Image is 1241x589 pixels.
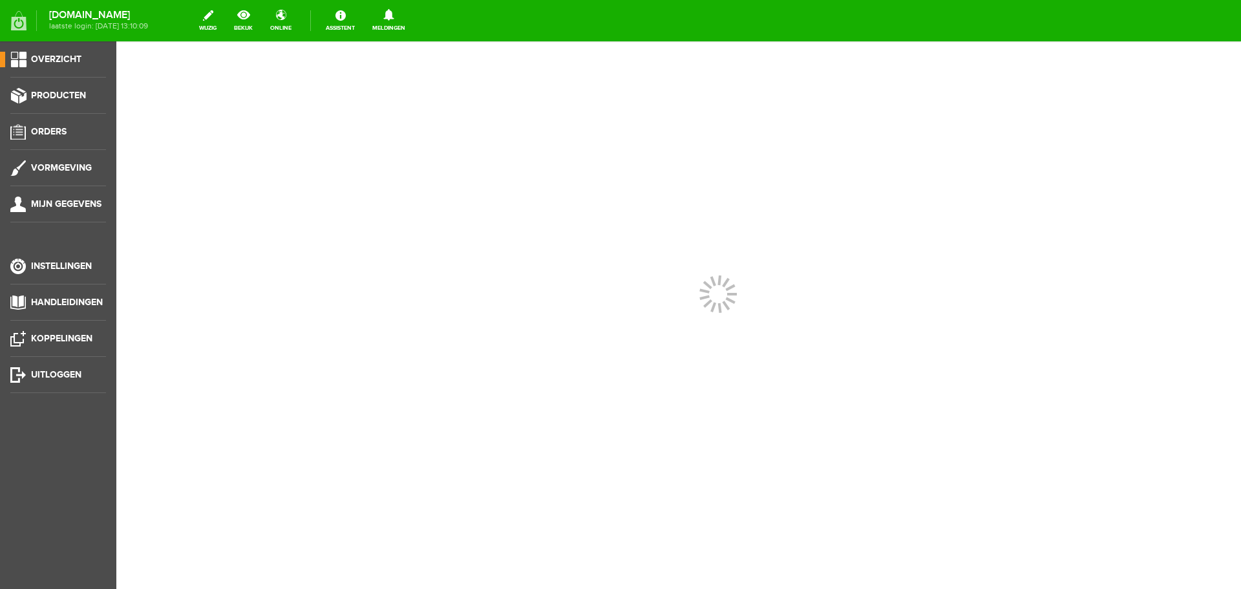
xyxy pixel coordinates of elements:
span: Mijn gegevens [31,198,101,209]
a: Assistent [318,6,363,35]
span: Vormgeving [31,162,92,173]
span: Instellingen [31,261,92,272]
span: Koppelingen [31,333,92,344]
span: Overzicht [31,54,81,65]
strong: [DOMAIN_NAME] [49,12,148,19]
span: Uitloggen [31,369,81,380]
span: Orders [31,126,67,137]
span: Producten [31,90,86,101]
a: online [262,6,299,35]
span: Handleidingen [31,297,103,308]
a: wijzig [191,6,224,35]
a: bekijk [226,6,260,35]
a: Meldingen [365,6,413,35]
span: laatste login: [DATE] 13:10:09 [49,23,148,30]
